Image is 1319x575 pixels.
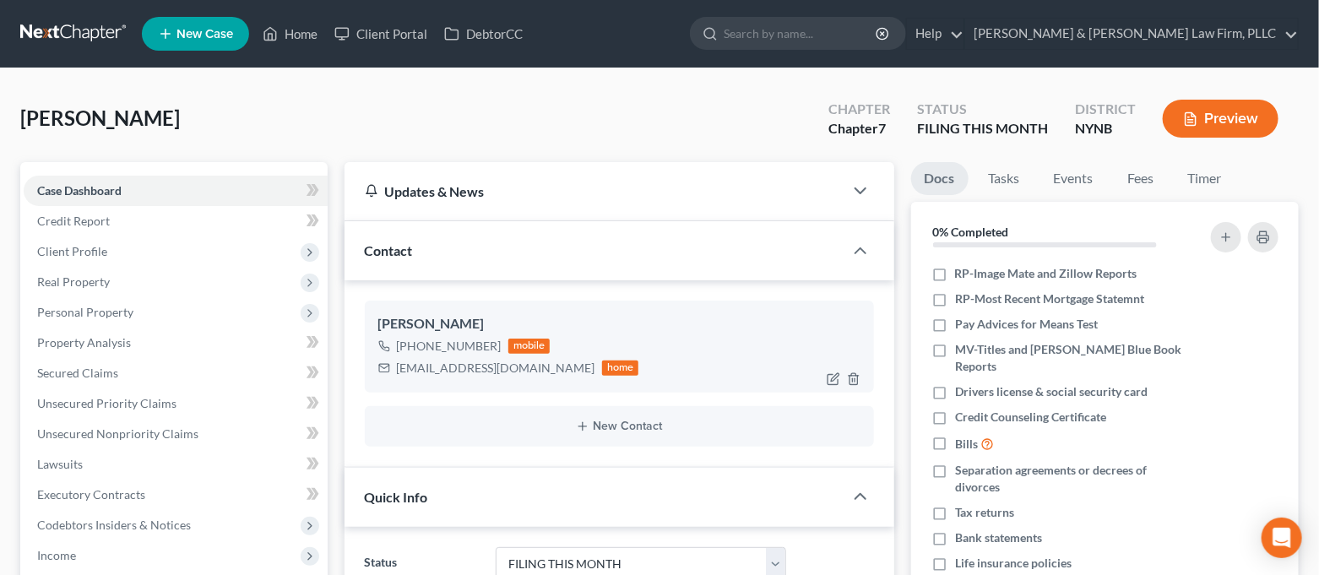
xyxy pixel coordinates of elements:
[37,244,107,258] span: Client Profile
[955,290,1144,307] span: RP-Most Recent Mortgage Statemnt
[955,383,1148,400] span: Drivers license & social security card
[1262,518,1302,558] div: Open Intercom Messenger
[37,548,76,562] span: Income
[828,119,890,138] div: Chapter
[955,409,1106,426] span: Credit Counseling Certificate
[602,361,639,376] div: home
[1040,162,1107,195] a: Events
[24,449,328,480] a: Lawsuits
[955,555,1072,572] span: Life insurance policies
[907,19,963,49] a: Help
[378,314,860,334] div: [PERSON_NAME]
[37,487,145,502] span: Executory Contracts
[965,19,1298,49] a: [PERSON_NAME] & [PERSON_NAME] Law Firm, PLLC
[24,419,328,449] a: Unsecured Nonpriority Claims
[1114,162,1168,195] a: Fees
[37,426,198,441] span: Unsecured Nonpriority Claims
[176,28,233,41] span: New Case
[933,225,1009,239] strong: 0% Completed
[365,489,428,505] span: Quick Info
[724,18,878,49] input: Search by name...
[24,358,328,388] a: Secured Claims
[911,162,969,195] a: Docs
[37,274,110,289] span: Real Property
[24,176,328,206] a: Case Dashboard
[254,19,326,49] a: Home
[955,436,978,453] span: Bills
[365,242,413,258] span: Contact
[955,462,1188,496] span: Separation agreements or decrees of divorces
[436,19,531,49] a: DebtorCC
[397,360,595,377] div: [EMAIL_ADDRESS][DOMAIN_NAME]
[1163,100,1278,138] button: Preview
[37,396,176,410] span: Unsecured Priority Claims
[37,457,83,471] span: Lawsuits
[955,504,1014,521] span: Tax returns
[828,100,890,119] div: Chapter
[955,341,1188,375] span: MV-Titles and [PERSON_NAME] Blue Book Reports
[917,119,1048,138] div: FILING THIS MONTH
[37,305,133,319] span: Personal Property
[24,388,328,419] a: Unsecured Priority Claims
[365,182,823,200] div: Updates & News
[37,183,122,198] span: Case Dashboard
[326,19,436,49] a: Client Portal
[917,100,1048,119] div: Status
[378,420,860,433] button: New Contact
[37,518,191,532] span: Codebtors Insiders & Notices
[24,328,328,358] a: Property Analysis
[1075,100,1136,119] div: District
[955,529,1042,546] span: Bank statements
[1175,162,1235,195] a: Timer
[37,335,131,350] span: Property Analysis
[24,480,328,510] a: Executory Contracts
[397,338,502,355] div: [PHONE_NUMBER]
[1075,119,1136,138] div: NYNB
[24,206,328,236] a: Credit Report
[508,339,551,354] div: mobile
[878,120,886,136] span: 7
[975,162,1034,195] a: Tasks
[37,214,110,228] span: Credit Report
[955,316,1098,333] span: Pay Advices for Means Test
[37,366,118,380] span: Secured Claims
[20,106,180,130] span: [PERSON_NAME]
[955,265,1137,282] span: RP-Image Mate and Zillow Reports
